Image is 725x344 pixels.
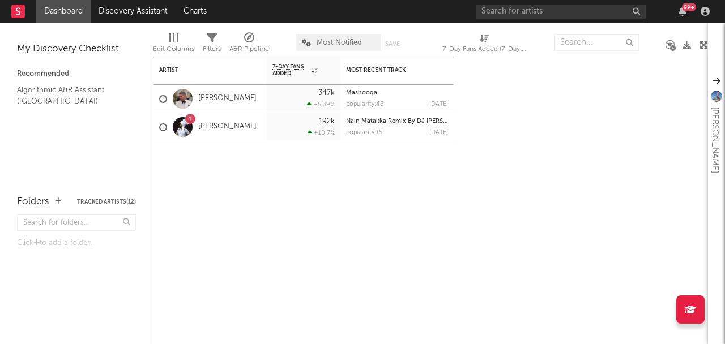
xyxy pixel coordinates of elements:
div: [DATE] [429,130,448,136]
div: [DATE] [429,101,448,107]
div: 7-Day Fans Added (7-Day Fans Added) [442,28,527,61]
div: +10.7 % [308,129,335,136]
div: 99 + [682,3,696,11]
div: Mashooqa [346,90,448,96]
div: Most Recent Track [346,67,431,74]
button: 99+ [679,7,686,16]
div: 347k [318,89,335,97]
input: Search for folders... [17,214,136,231]
div: [PERSON_NAME] [708,107,722,173]
div: 7-Day Fans Added (7-Day Fans Added) [442,42,527,56]
a: Mashooqa [346,90,377,96]
a: [PERSON_NAME] [198,94,257,104]
div: Click to add a folder. [17,236,136,250]
div: Recommended [17,67,136,81]
a: Algorithmic A&R Assistant ([GEOGRAPHIC_DATA]) [17,84,125,107]
div: Edit Columns [153,42,194,56]
div: Folders [17,195,49,209]
div: Filters [203,42,221,56]
div: popularity: 15 [346,130,382,136]
div: My Discovery Checklist [17,42,136,56]
button: Tracked Artists(12) [77,199,136,205]
button: Save [385,41,400,47]
span: 7-Day Fans Added [272,63,309,77]
input: Search for artists [476,5,646,19]
div: popularity: 48 [346,101,384,107]
input: Search... [554,34,639,51]
div: A&R Pipeline [229,42,269,56]
div: Nain Matakka Remix By DJ Basque [346,118,448,124]
span: Most Notified [317,39,362,46]
div: Edit Columns [153,28,194,61]
div: A&R Pipeline [229,28,269,61]
div: Filters [203,28,221,61]
div: 192k [319,118,335,125]
div: +5.39 % [307,101,335,108]
a: [PERSON_NAME] [198,122,257,132]
div: Artist [159,67,244,74]
a: Nain Matakka Remix By DJ [PERSON_NAME] [346,118,476,124]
